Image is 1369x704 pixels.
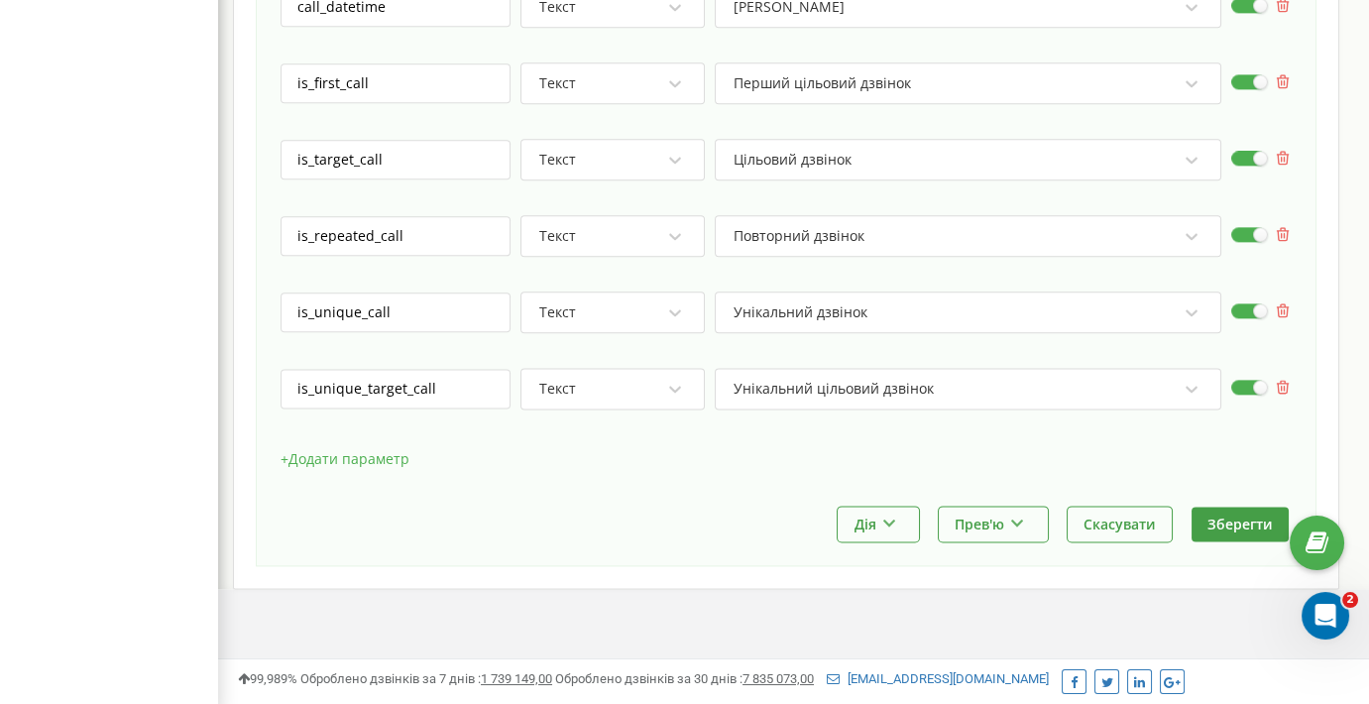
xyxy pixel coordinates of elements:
iframe: Intercom live chat [1302,592,1349,640]
span: Оброблено дзвінків за 7 днів : [300,671,552,686]
div: Текст [539,380,576,398]
input: Ключ [281,63,511,103]
div: Цільовий дзвінок [734,151,852,169]
button: +Додати параметр [281,444,409,474]
div: Текст [539,151,576,169]
div: Текст [539,74,576,92]
span: 99,989% [238,671,297,686]
a: [EMAIL_ADDRESS][DOMAIN_NAME] [827,671,1049,686]
div: Текст [539,227,576,245]
button: Зберегти [1192,507,1289,541]
div: Перший цільовий дзвінок [734,74,911,92]
span: 2 [1342,592,1358,608]
div: Унікальний цільовий дзвінок [734,380,934,398]
button: Дія [838,507,919,541]
button: Прев'ю [939,507,1048,541]
div: Текст [539,303,576,321]
u: 1 739 149,00 [481,671,552,686]
button: Скасувати [1068,507,1172,541]
input: Ключ [281,216,511,256]
div: Повторний дзвінок [734,227,864,245]
span: Оброблено дзвінків за 30 днів : [555,671,814,686]
u: 7 835 073,00 [742,671,814,686]
input: Ключ [281,140,511,179]
input: Ключ [281,369,511,409]
input: Ключ [281,293,511,332]
div: Унікальний дзвінок [734,303,867,321]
